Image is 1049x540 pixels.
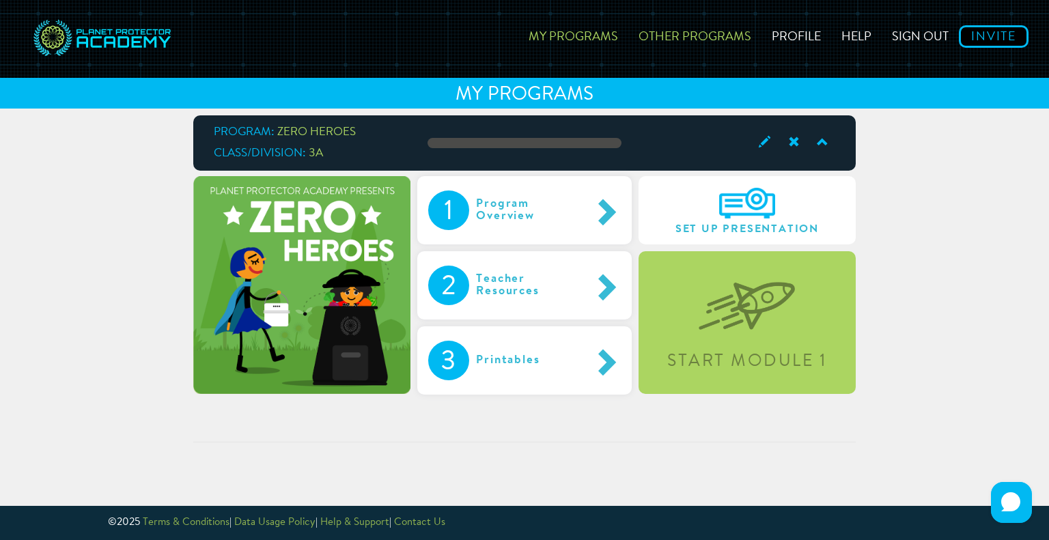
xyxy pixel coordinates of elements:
div: Program Overview [469,190,591,230]
div: 2 [428,266,469,305]
a: Contact Us [394,517,445,528]
span: 3A [309,147,323,159]
div: Teacher Resources [469,266,591,305]
a: Data Usage Policy [234,517,316,528]
span: | [316,517,318,528]
img: svg+xml;base64,PD94bWwgdmVyc2lvbj0iMS4wIiBlbmNvZGluZz0idXRmLTgiPz4NCjwhLS0gR2VuZXJhdG9yOiBBZG9iZS... [31,10,174,68]
img: zeroHeroesTrial-709919bdc35c19934481c5a402c44ecc.png [193,176,410,393]
span: | [229,517,232,528]
span: Program: [214,126,275,138]
span: Class/Division: [214,147,306,159]
a: Sign out [882,10,959,59]
div: 3 [428,341,469,380]
span: Collapse [807,133,835,152]
span: Edit Class [749,133,777,152]
span: | [389,517,391,528]
span: 2025 [117,517,140,528]
a: Profile [761,10,831,59]
a: Help & Support [320,517,389,528]
span: ZERO HEROES [277,126,356,138]
a: My Programs [518,10,628,59]
a: Help [831,10,882,59]
div: Printables [469,341,575,380]
span: Set Up Presentation [649,223,845,236]
a: Terms & Conditions [143,517,229,528]
span: Archive Class [778,133,807,152]
img: A6IEyHKz3Om3AAAAAElFTkSuQmCC [719,188,775,218]
a: Other Programs [628,10,761,59]
span: © [108,517,117,528]
iframe: HelpCrunch [988,479,1035,526]
img: startLevel-067b1d7070320fa55a55bc2f2caa8c2a.png [699,260,795,330]
div: 1 [428,190,469,230]
a: Invite [959,25,1029,48]
div: Start Module 1 [641,353,854,370]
